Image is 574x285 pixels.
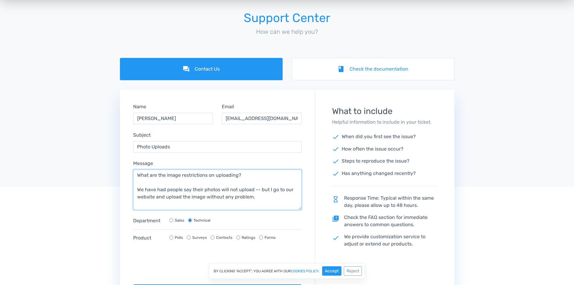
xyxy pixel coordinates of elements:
input: Email... [222,113,302,124]
i: book [337,65,345,73]
a: forumContact Us [120,58,283,80]
p: Helpful information to include in your ticket. [332,119,438,126]
span: check [332,158,339,165]
p: We provide customization service to adjust or extend our products. [332,233,438,248]
span: hourglass_empty [332,196,339,203]
p: Check the FAQ section for immediate answers to common questions. [332,214,438,228]
label: Surveys [192,235,207,240]
a: bookCheck the documentation [292,58,454,80]
iframe: reCAPTCHA [133,254,225,277]
label: Sales [175,217,184,223]
input: Subject... [133,141,302,153]
span: quiz [332,215,339,222]
label: Message [133,160,153,167]
h3: What to include [332,107,438,116]
button: Reject [344,266,362,276]
span: check [332,234,339,242]
span: check [332,170,339,177]
label: Department [133,217,163,224]
button: Accept [322,266,341,276]
a: cookies policy [291,269,319,273]
label: Technical [193,217,210,223]
span: check [332,133,339,141]
i: forum [183,65,190,73]
p: How often the issue occur? [332,145,438,153]
p: Response Time: Typical within the same day, please allow up to 48 hours. [332,195,438,209]
p: When did you first see the issue? [332,133,438,141]
div: By clicking "Accept", you agree with our . [209,263,365,279]
label: Polls [175,235,183,240]
label: Name [133,103,146,110]
label: Forms [265,235,276,240]
label: Ratings [242,235,256,240]
label: Product [133,234,163,242]
label: Subject [133,131,151,139]
span: check [332,145,339,153]
label: Email [222,103,234,110]
h1: Support Center [120,11,454,25]
p: How can we help you? [120,27,454,36]
p: Has anything changed recently? [332,170,438,177]
label: Contests [216,235,233,240]
p: Steps to reproduce the issue? [332,157,438,165]
input: Name... [133,113,213,124]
